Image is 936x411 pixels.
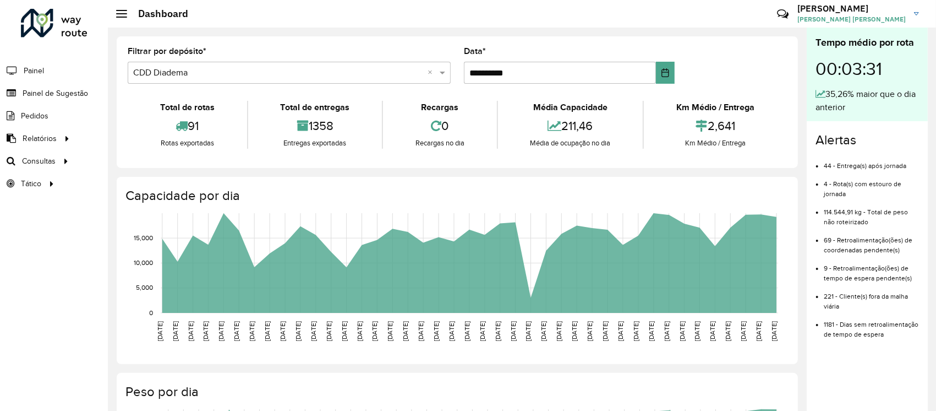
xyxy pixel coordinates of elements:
div: 35,26% maior que o dia anterior [815,88,919,114]
text: [DATE] [371,321,379,341]
h4: Capacidade por dia [125,188,787,204]
label: Data [464,45,486,58]
text: [DATE] [494,321,501,341]
text: [DATE] [770,321,778,341]
h3: [PERSON_NAME] [797,3,906,14]
span: Pedidos [21,110,48,122]
text: [DATE] [694,321,701,341]
div: 0 [386,114,494,138]
div: Km Médio / Entrega [647,138,784,149]
text: [DATE] [463,321,470,341]
li: 44 - Entrega(s) após jornada [824,153,919,171]
li: 69 - Retroalimentação(ões) de coordenadas pendente(s) [824,227,919,255]
text: 10,000 [134,259,153,267]
span: Clear all [428,66,437,79]
text: [DATE] [448,321,455,341]
text: [DATE] [172,321,179,341]
text: [DATE] [724,321,731,341]
text: [DATE] [233,321,240,341]
text: [DATE] [601,321,609,341]
text: [DATE] [279,321,286,341]
text: [DATE] [264,321,271,341]
text: 5,000 [136,284,153,291]
text: [DATE] [217,321,225,341]
text: [DATE] [479,321,486,341]
li: 4 - Rota(s) com estouro de jornada [824,171,919,199]
div: Km Médio / Entrega [647,101,784,114]
text: [DATE] [386,321,393,341]
div: Total de entregas [251,101,380,114]
text: 15,000 [134,234,153,241]
a: Contato Rápido [771,2,795,26]
text: [DATE] [755,321,762,341]
li: 9 - Retroalimentação(ões) de tempo de espera pendente(s) [824,255,919,283]
text: [DATE] [187,321,194,341]
text: [DATE] [709,321,716,341]
div: 91 [130,114,244,138]
div: 1358 [251,114,380,138]
h2: Dashboard [127,8,188,20]
div: 2,641 [647,114,784,138]
text: [DATE] [310,321,317,341]
span: Painel de Sugestão [23,88,88,99]
div: 211,46 [501,114,641,138]
h4: Peso por dia [125,384,787,400]
text: [DATE] [648,321,655,341]
div: Total de rotas [130,101,244,114]
text: [DATE] [540,321,548,341]
span: Relatórios [23,133,57,144]
div: Média Capacidade [501,101,641,114]
text: [DATE] [632,321,639,341]
li: 221 - Cliente(s) fora da malha viária [824,283,919,311]
text: [DATE] [678,321,686,341]
div: Média de ocupação no dia [501,138,641,149]
text: [DATE] [248,321,255,341]
text: [DATE] [294,321,302,341]
span: Painel [24,65,44,77]
div: Tempo médio por rota [815,35,919,50]
text: [DATE] [356,321,363,341]
text: [DATE] [740,321,747,341]
li: 114.544,91 kg - Total de peso não roteirizado [824,199,919,227]
div: 00:03:31 [815,50,919,88]
text: [DATE] [325,321,332,341]
h4: Alertas [815,132,919,148]
text: [DATE] [156,321,163,341]
span: [PERSON_NAME] [PERSON_NAME] [797,14,906,24]
text: [DATE] [663,321,670,341]
text: [DATE] [555,321,562,341]
text: [DATE] [510,321,517,341]
text: [DATE] [402,321,409,341]
span: Consultas [22,155,56,167]
text: [DATE] [525,321,532,341]
li: 1181 - Dias sem retroalimentação de tempo de espera [824,311,919,339]
div: Recargas [386,101,494,114]
div: Rotas exportadas [130,138,244,149]
text: [DATE] [202,321,210,341]
div: Entregas exportadas [251,138,380,149]
text: [DATE] [417,321,424,341]
label: Filtrar por depósito [128,45,206,58]
text: [DATE] [341,321,348,341]
text: [DATE] [586,321,593,341]
text: 0 [149,309,153,316]
span: Tático [21,178,41,190]
div: Recargas no dia [386,138,494,149]
text: [DATE] [433,321,440,341]
button: Choose Date [656,62,675,84]
text: [DATE] [571,321,578,341]
text: [DATE] [617,321,624,341]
